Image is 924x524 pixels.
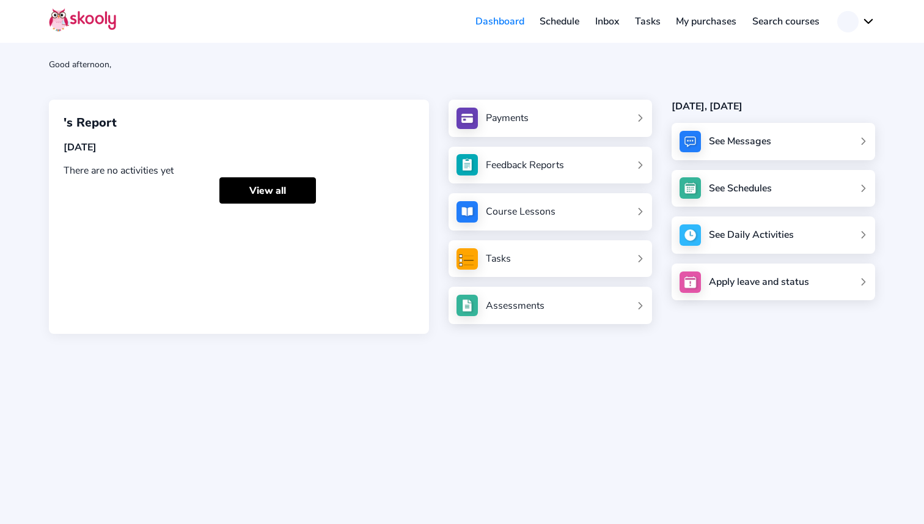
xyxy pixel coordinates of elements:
[680,224,701,246] img: activity.jpg
[680,131,701,152] img: messages.jpg
[457,248,478,270] img: tasksForMpWeb.png
[486,252,511,265] div: Tasks
[672,100,875,113] div: [DATE], [DATE]
[457,154,478,175] img: see_atten.jpg
[709,275,809,289] div: Apply leave and status
[532,12,588,31] a: Schedule
[49,8,116,32] img: Skooly
[49,59,875,70] div: Good afternoon,
[672,216,875,254] a: See Daily Activities
[457,248,644,270] a: Tasks
[627,12,669,31] a: Tasks
[709,182,772,195] div: See Schedules
[587,12,627,31] a: Inbox
[219,177,316,204] a: View all
[468,12,532,31] a: Dashboard
[457,154,644,175] a: Feedback Reports
[457,201,478,223] img: courses.jpg
[486,205,555,218] div: Course Lessons
[486,111,529,125] div: Payments
[709,135,771,148] div: See Messages
[457,108,478,129] img: payments.jpg
[672,264,875,301] a: Apply leave and status
[64,141,414,154] div: [DATE]
[486,299,544,312] div: Assessments
[668,12,744,31] a: My purchases
[457,201,644,223] a: Course Lessons
[486,158,564,172] div: Feedback Reports
[457,108,644,129] a: Payments
[64,114,117,131] span: 's Report
[837,11,875,32] button: chevron down outline
[457,295,644,316] a: Assessments
[680,177,701,199] img: schedule.jpg
[457,295,478,316] img: assessments.jpg
[744,12,827,31] a: Search courses
[709,228,794,242] div: See Daily Activities
[64,164,414,177] div: There are no activities yet
[680,271,701,293] img: apply_leave.jpg
[672,170,875,207] a: See Schedules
